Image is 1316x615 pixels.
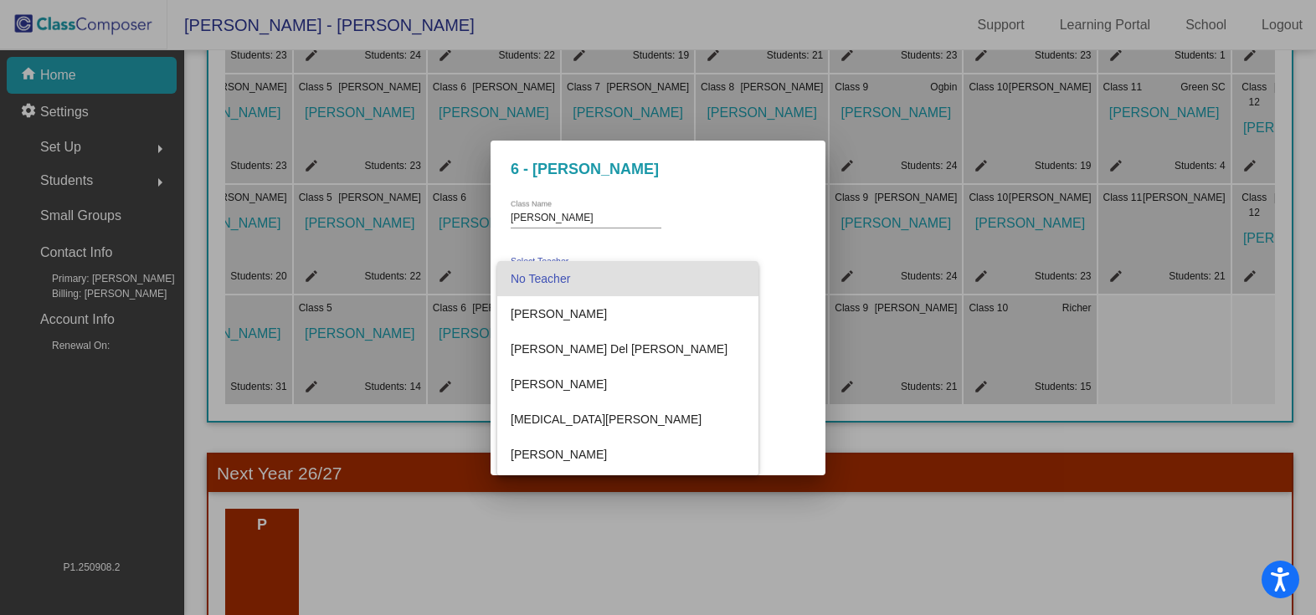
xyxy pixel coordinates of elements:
span: No Teacher [511,261,745,296]
span: [PERSON_NAME] [511,296,745,331]
span: [PERSON_NAME] Del [PERSON_NAME] [511,331,745,366]
span: [PERSON_NAME] [511,472,745,507]
span: [PERSON_NAME] [511,437,745,472]
span: [PERSON_NAME] [511,366,745,402]
span: [MEDICAL_DATA][PERSON_NAME] [511,402,745,437]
